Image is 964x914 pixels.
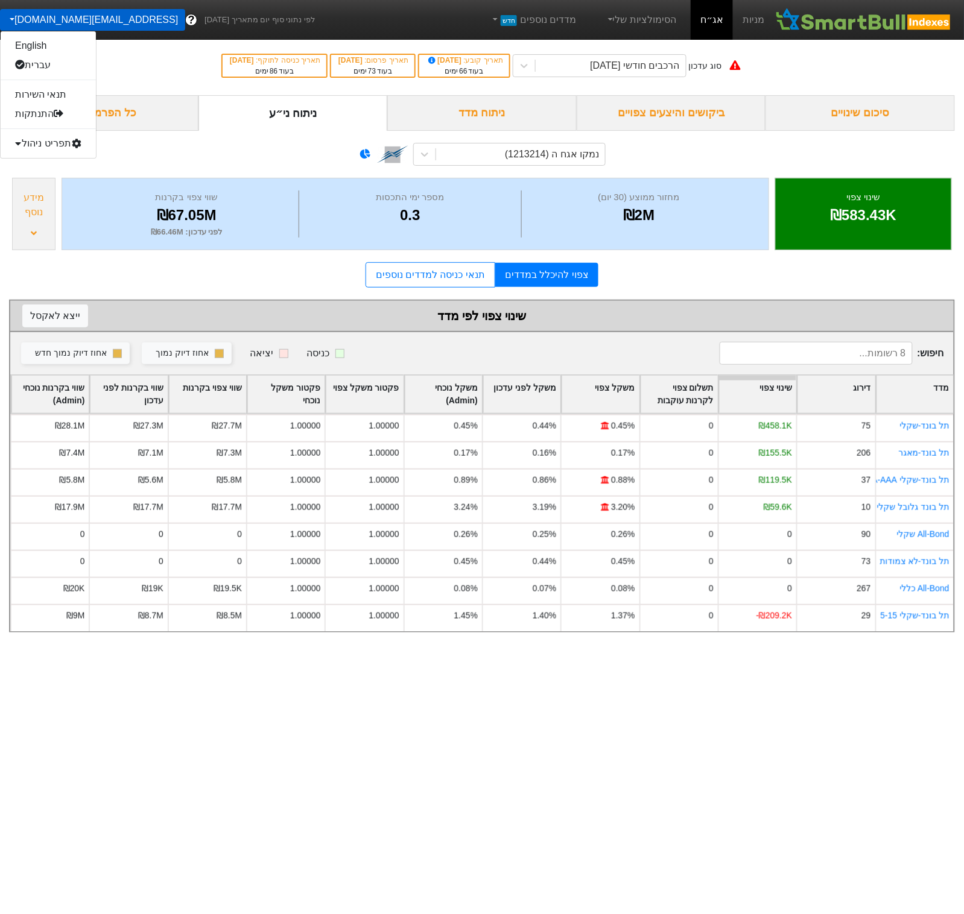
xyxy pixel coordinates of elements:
[611,474,635,487] div: 0.88%
[1,55,96,75] a: עברית
[369,447,399,459] div: 1.00000
[290,420,320,432] div: 1.00000
[369,420,399,432] div: 1.00000
[270,67,277,75] span: 86
[290,474,320,487] div: 1.00000
[791,204,936,226] div: ₪583.43K
[900,584,950,593] a: All-Bond כללי
[798,376,875,413] div: Toggle SortBy
[1,36,96,55] a: English
[302,204,518,226] div: 0.3
[867,475,950,485] a: תל בונד-שקלי AA-AAA
[709,447,714,459] div: 0
[719,376,796,413] div: Toggle SortBy
[774,8,954,32] img: SmartBull
[611,555,635,568] div: 0.45%
[212,420,242,432] div: ₪27.7M
[857,582,870,595] div: 267
[290,582,320,595] div: 1.00000
[77,204,296,226] div: ₪67.05M
[611,501,635,514] div: 3.20%
[59,447,84,459] div: ₪7.4M
[55,501,85,514] div: ₪17.9M
[533,420,556,432] div: 0.44%
[709,582,714,595] div: 0
[138,610,163,622] div: ₪8.7M
[501,15,517,26] span: חדש
[880,556,950,566] a: תל בונד-לא צמודות
[861,474,870,487] div: 37
[525,204,753,226] div: ₪2M
[533,501,556,514] div: 3.19%
[454,420,478,432] div: 0.45%
[857,447,870,459] div: 206
[368,67,376,75] span: 73
[214,582,242,595] div: ₪19.5K
[764,501,792,514] div: ₪59.6K
[217,610,242,622] div: ₪8.5M
[156,347,209,360] div: אחוז דיוק נמוך
[326,376,403,413] div: Toggle SortBy
[138,474,163,487] div: ₪5.6M
[337,66,408,77] div: בעוד ימים
[59,474,84,487] div: ₪5.8M
[21,342,130,364] button: אחוז דיוק נמוך חדש
[709,474,714,487] div: 0
[709,610,714,622] div: 0
[756,610,793,622] div: -₪209.2K
[369,474,399,487] div: 1.00000
[369,501,399,514] div: 1.00000
[369,610,399,622] div: 1.00000
[611,420,635,432] div: 0.45%
[709,528,714,541] div: 0
[897,529,950,539] a: All-Bond שקלי
[290,447,320,459] div: 1.00000
[454,582,478,595] div: 0.08%
[247,376,325,413] div: Toggle SortBy
[369,555,399,568] div: 1.00000
[306,346,329,361] div: כניסה
[55,420,85,432] div: ₪28.1M
[77,191,296,204] div: שווי צפוי בקרנות
[577,95,766,131] div: ביקושים והיצעים צפויים
[525,191,753,204] div: מחזור ממוצע (30 יום)
[290,610,320,622] div: 1.00000
[9,95,198,131] div: כל הפרמטרים
[505,147,599,162] div: נמקו אגח ה (1213214)
[788,528,793,541] div: 0
[337,55,408,66] div: תאריך פרסום :
[533,582,556,595] div: 0.07%
[1,134,96,153] div: תפריט ניהול
[22,307,942,325] div: שינוי צפוי לפי מדד
[138,447,163,459] div: ₪7.1M
[133,501,163,514] div: ₪17.7M
[861,555,870,568] div: 73
[159,528,163,541] div: 0
[237,528,242,541] div: 0
[229,55,320,66] div: תאריך כניסה לתוקף :
[454,610,478,622] div: 1.45%
[302,191,518,204] div: מספר ימי התכסות
[377,139,408,170] img: tase link
[425,55,503,66] div: תאריך קובע :
[369,582,399,595] div: 1.00000
[338,56,364,65] span: [DATE]
[533,474,556,487] div: 0.86%
[229,66,320,77] div: בעוד ימים
[22,304,88,327] button: ייצא לאקסל
[759,474,792,487] div: ₪119.5K
[250,346,273,361] div: יציאה
[611,528,635,541] div: 0.26%
[900,421,950,430] a: תל בונד-שקלי
[459,67,467,75] span: 66
[366,262,495,288] a: תנאי כניסה למדדים נוספים
[77,226,296,238] div: לפני עדכון : ₪66.46M
[766,95,955,131] div: סיכום שינויים
[759,420,792,432] div: ₪458.1K
[142,342,232,364] button: אחוז דיוק נמוך
[454,501,478,514] div: 3.24%
[230,56,256,65] span: [DATE]
[290,501,320,514] div: 1.00000
[611,610,635,622] div: 1.37%
[861,528,870,541] div: 90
